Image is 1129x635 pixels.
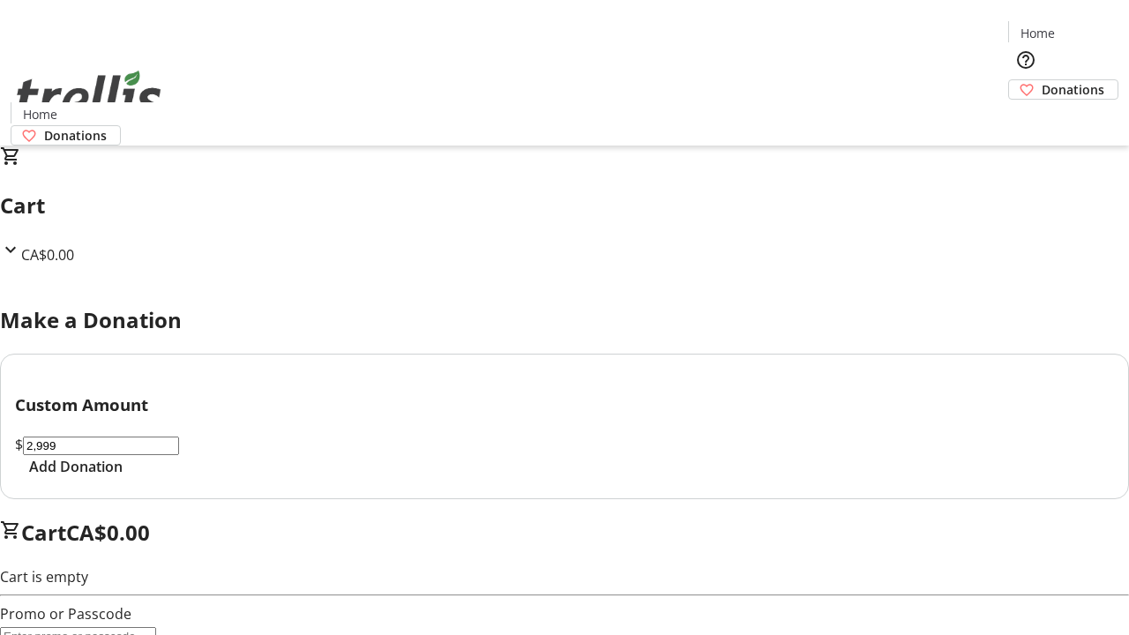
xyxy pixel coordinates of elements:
[66,518,150,547] span: CA$0.00
[1008,42,1043,78] button: Help
[1008,79,1118,100] a: Donations
[1008,100,1043,135] button: Cart
[11,125,121,146] a: Donations
[1009,24,1065,42] a: Home
[11,105,68,123] a: Home
[15,435,23,454] span: $
[1042,80,1104,99] span: Donations
[1021,24,1055,42] span: Home
[15,392,1114,417] h3: Custom Amount
[21,245,74,265] span: CA$0.00
[15,456,137,477] button: Add Donation
[23,105,57,123] span: Home
[29,456,123,477] span: Add Donation
[44,126,107,145] span: Donations
[11,51,168,139] img: Orient E2E Organization YEeFUxQwnB's Logo
[23,437,179,455] input: Donation Amount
